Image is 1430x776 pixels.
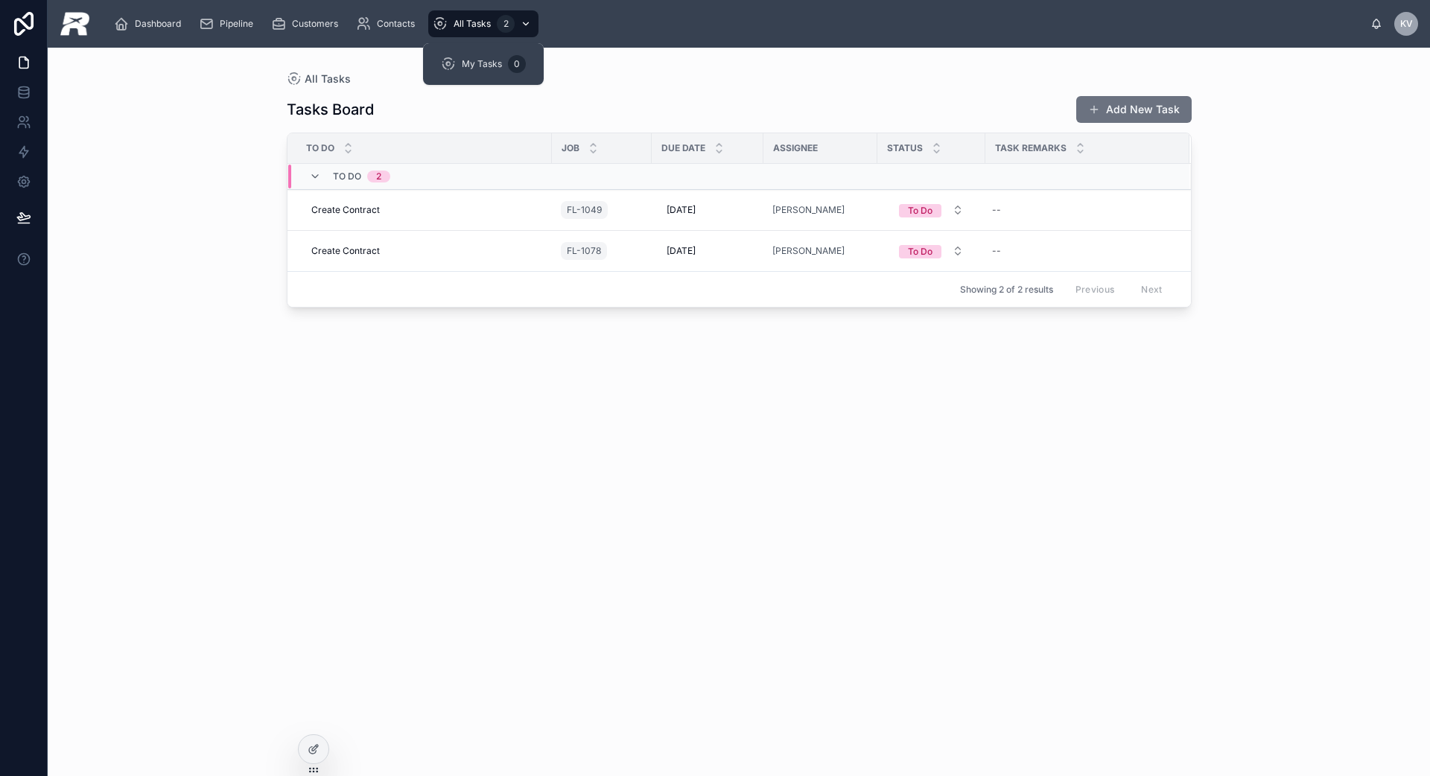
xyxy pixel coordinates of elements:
[462,58,502,70] span: My Tasks
[287,71,351,86] a: All Tasks
[377,18,415,30] span: Contacts
[773,142,818,154] span: Assignee
[661,142,705,154] span: Due Date
[135,18,181,30] span: Dashboard
[992,245,1001,257] div: --
[102,7,1370,40] div: scrollable content
[497,15,515,33] div: 2
[508,55,526,73] div: 0
[567,204,602,216] span: FL-1049
[908,204,932,217] div: To Do
[567,245,601,257] span: FL-1078
[352,10,425,37] a: Contacts
[772,245,845,257] a: [PERSON_NAME]
[887,197,976,223] button: Select Button
[667,204,696,216] span: [DATE]
[333,171,361,182] span: To Do
[292,18,338,30] span: Customers
[908,245,932,258] div: To Do
[194,10,264,37] a: Pipeline
[960,284,1053,296] span: Showing 2 of 2 results
[311,204,380,216] span: Create Contract
[109,10,191,37] a: Dashboard
[306,142,334,154] span: To Do
[667,245,696,257] span: [DATE]
[376,171,381,182] div: 2
[561,201,608,219] a: FL-1049
[311,245,380,257] span: Create Contract
[287,99,374,120] h1: Tasks Board
[428,10,538,37] a: All Tasks2
[772,204,845,216] a: [PERSON_NAME]
[432,51,535,77] a: My Tasks0
[995,142,1067,154] span: Task Remarks
[992,204,1001,216] div: --
[60,12,90,36] img: App logo
[887,238,976,264] button: Select Button
[562,142,579,154] span: Job
[561,242,607,260] a: FL-1078
[1400,18,1413,30] span: KV
[1076,96,1192,123] button: Add New Task
[887,142,923,154] span: Status
[220,18,253,30] span: Pipeline
[454,18,491,30] span: All Tasks
[305,71,351,86] span: All Tasks
[267,10,349,37] a: Customers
